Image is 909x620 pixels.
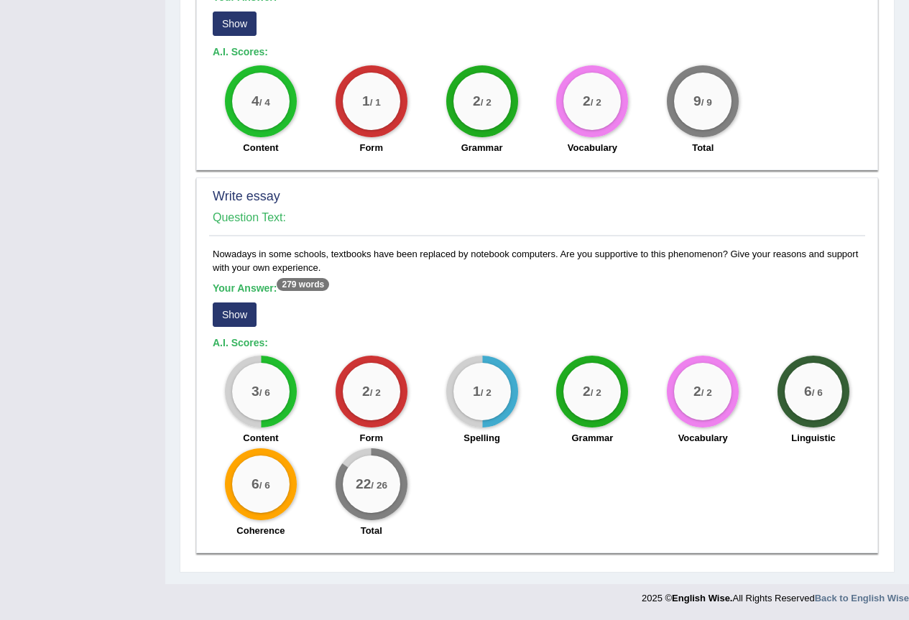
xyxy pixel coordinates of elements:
[583,384,591,399] big: 2
[568,141,617,154] label: Vocabulary
[259,97,270,108] small: / 4
[701,97,712,108] small: / 9
[213,190,862,204] h2: Write essay
[213,211,862,224] h4: Question Text:
[213,46,268,57] b: A.I. Scores:
[213,302,257,327] button: Show
[693,384,701,399] big: 2
[473,384,481,399] big: 1
[252,476,259,492] big: 6
[815,593,909,603] a: Back to English Wise
[480,387,491,398] small: / 2
[583,93,591,109] big: 2
[371,481,387,491] small: / 26
[361,524,382,537] label: Total
[692,141,714,154] label: Total
[591,97,601,108] small: / 2
[812,387,823,398] small: / 6
[791,431,835,445] label: Linguistic
[236,524,285,537] label: Coherence
[693,93,701,109] big: 9
[277,278,329,291] sup: 279 words
[461,141,503,154] label: Grammar
[473,93,481,109] big: 2
[243,141,278,154] label: Content
[591,387,601,398] small: / 2
[463,431,500,445] label: Spelling
[642,584,909,605] div: 2025 © All Rights Reserved
[571,431,613,445] label: Grammar
[370,387,381,398] small: / 2
[359,431,383,445] label: Form
[359,141,383,154] label: Form
[362,384,370,399] big: 2
[356,476,371,492] big: 22
[252,384,259,399] big: 3
[362,93,370,109] big: 1
[672,593,732,603] strong: English Wise.
[213,282,329,294] b: Your Answer:
[252,93,259,109] big: 4
[370,97,381,108] small: / 1
[213,337,268,348] b: A.I. Scores:
[243,431,278,445] label: Content
[213,11,257,36] button: Show
[480,97,491,108] small: / 2
[259,387,270,398] small: / 6
[804,384,812,399] big: 6
[701,387,712,398] small: / 2
[259,481,270,491] small: / 6
[678,431,728,445] label: Vocabulary
[209,247,865,545] div: Nowadays in some schools, textbooks have been replaced by notebook computers. Are you supportive ...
